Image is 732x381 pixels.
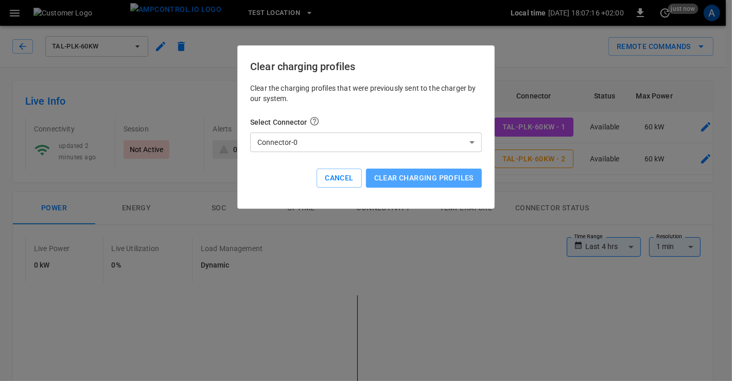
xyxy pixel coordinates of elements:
div: Connector-0 [250,132,482,152]
h6: Clear charging profiles [250,58,482,75]
h6: Select Connector [250,116,482,128]
button: Clear charging profiles [366,169,482,188]
button: Cancel [317,169,361,188]
p: Clear the charging profiles that were previously sent to the charger by our system. [250,83,482,104]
